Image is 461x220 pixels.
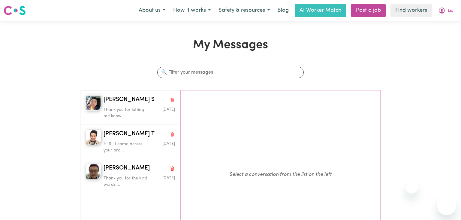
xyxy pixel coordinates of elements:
a: Careseekers logo [4,4,26,17]
p: Thank you for the kind words, ... [104,175,151,188]
span: [PERSON_NAME] S [104,96,155,104]
span: [PERSON_NAME] [104,164,150,173]
img: Careseekers logo [4,5,26,16]
button: Honorato T[PERSON_NAME] TDelete conversationHi RJ, I came across your pro...Message sent on Septe... [81,125,180,159]
input: 🔍 Filter your messages [157,67,304,78]
a: Find workers [390,4,432,17]
h1: My Messages [80,38,381,52]
span: Message sent on September 0, 2025 [162,142,175,146]
a: Post a job [351,4,386,17]
button: About us [135,4,169,17]
button: How it works [169,4,215,17]
button: Carl Vincent G[PERSON_NAME]Delete conversationThank you for the kind words, ...Message sent on Se... [81,159,180,193]
img: Carl Vincent G [86,164,101,179]
button: Safety & resources [215,4,274,17]
span: [PERSON_NAME] T [104,130,155,139]
button: Delete conversation [170,164,175,172]
button: Delete conversation [170,130,175,138]
span: Message sent on September 1, 2025 [162,108,175,112]
em: Select a conversation from the list on the left [229,172,332,177]
a: AI Worker Match [295,4,346,17]
span: Message sent on September 6, 2025 [162,176,175,180]
iframe: Close message [406,182,418,194]
img: Ashley Jed S [86,96,101,111]
button: Delete conversation [170,96,175,104]
button: My Account [434,4,457,17]
button: Ashley Jed S[PERSON_NAME] SDelete conversationThank you for letting me knowMessage sent on Septem... [81,90,180,125]
p: Thank you for letting me know [104,107,151,120]
a: Blog [274,4,292,17]
p: Hi RJ, I came across your pro... [104,141,151,154]
iframe: Button to launch messaging window [437,196,456,215]
img: Honorato T [86,130,101,145]
span: Lia [448,8,453,14]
